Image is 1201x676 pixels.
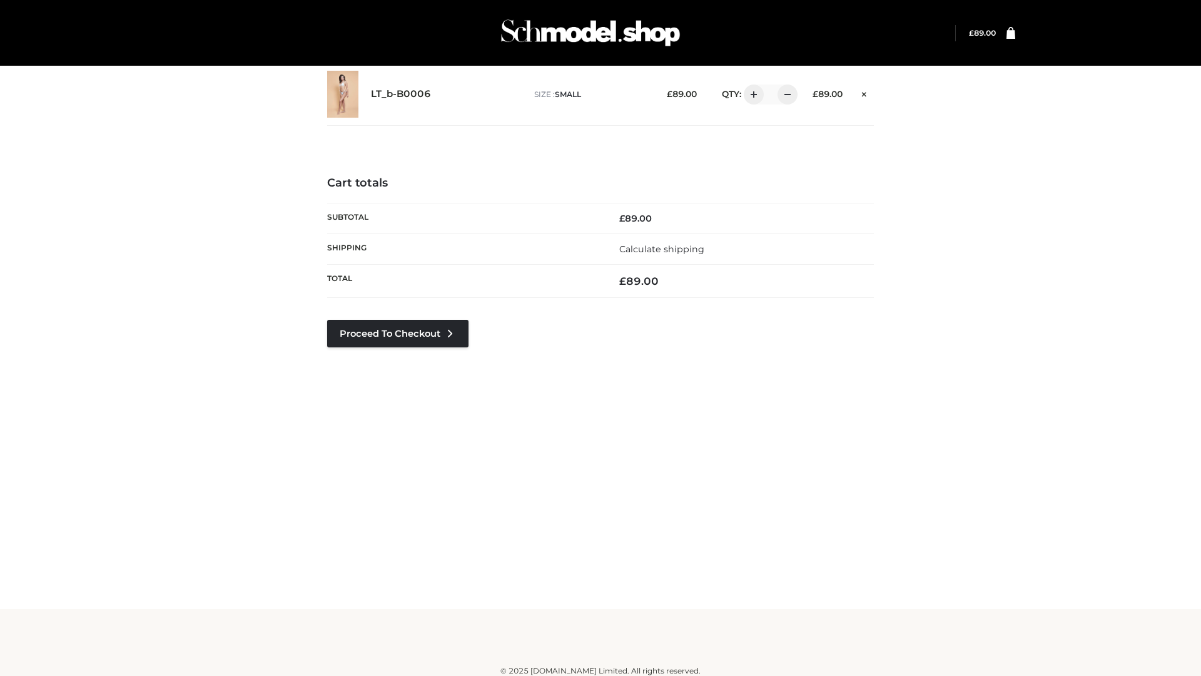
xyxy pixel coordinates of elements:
a: Proceed to Checkout [327,320,469,347]
span: £ [619,213,625,224]
h4: Cart totals [327,177,874,190]
bdi: 89.00 [667,89,697,99]
bdi: 89.00 [619,275,659,287]
a: Remove this item [855,84,874,101]
span: £ [667,89,672,99]
a: £89.00 [969,28,996,38]
th: Shipping [327,233,600,264]
a: LT_b-B0006 [371,88,431,100]
th: Total [327,265,600,298]
p: size : [534,89,647,100]
bdi: 89.00 [619,213,652,224]
img: Schmodel Admin 964 [497,8,684,58]
bdi: 89.00 [813,89,843,99]
a: Calculate shipping [619,243,704,255]
span: £ [813,89,818,99]
bdi: 89.00 [969,28,996,38]
span: SMALL [555,90,581,99]
span: £ [969,28,974,38]
span: £ [619,275,626,287]
th: Subtotal [327,203,600,233]
div: QTY: [709,84,793,105]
